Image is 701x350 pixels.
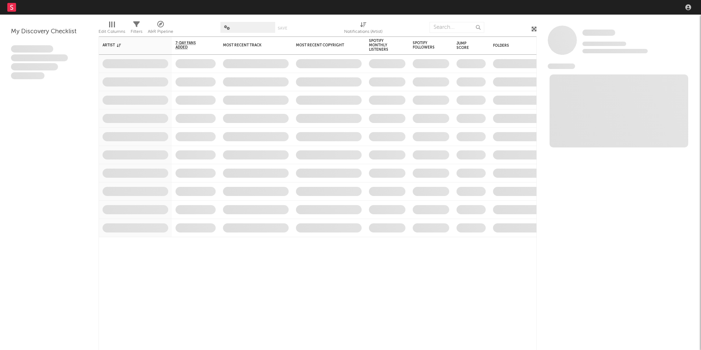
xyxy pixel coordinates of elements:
[344,27,382,36] div: Notifications (Artist)
[11,63,58,70] span: Praesent ac interdum
[457,41,475,50] div: Jump Score
[131,27,142,36] div: Filters
[344,18,382,39] div: Notifications (Artist)
[176,41,205,50] span: 7-Day Fans Added
[493,43,548,48] div: Folders
[296,43,351,47] div: Most Recent Copyright
[148,27,173,36] div: A&R Pipeline
[11,72,45,80] span: Aliquam viverra
[582,29,615,36] a: Some Artist
[99,18,125,39] div: Edit Columns
[131,18,142,39] div: Filters
[148,18,173,39] div: A&R Pipeline
[369,39,394,52] div: Spotify Monthly Listeners
[11,54,68,62] span: Integer aliquet in purus et
[413,41,438,50] div: Spotify Followers
[103,43,157,47] div: Artist
[582,42,626,46] span: Tracking Since: [DATE]
[11,27,88,36] div: My Discovery Checklist
[548,64,575,69] span: News Feed
[278,26,287,30] button: Save
[430,22,484,33] input: Search...
[582,30,615,36] span: Some Artist
[582,49,648,53] span: 0 fans last week
[11,45,53,53] span: Lorem ipsum dolor
[99,27,125,36] div: Edit Columns
[223,43,278,47] div: Most Recent Track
